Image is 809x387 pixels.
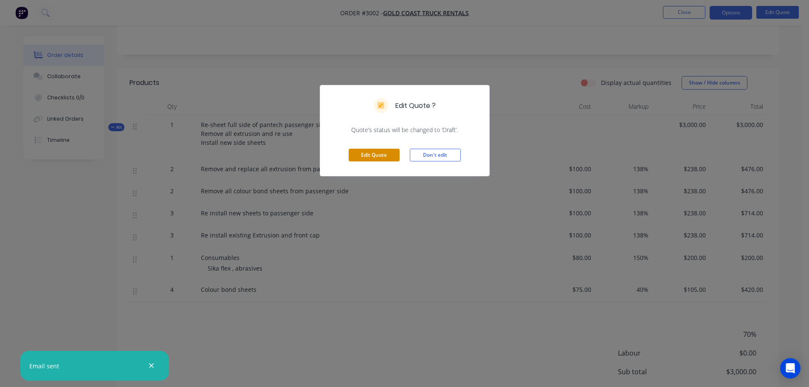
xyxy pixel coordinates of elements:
div: Open Intercom Messenger [780,358,801,379]
span: Quote’s status will be changed to ‘Draft’. [330,126,479,134]
div: Email sent [29,362,59,370]
button: Don't edit [410,149,461,161]
button: Edit Quote [349,149,400,161]
h5: Edit Quote ? [395,101,436,111]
